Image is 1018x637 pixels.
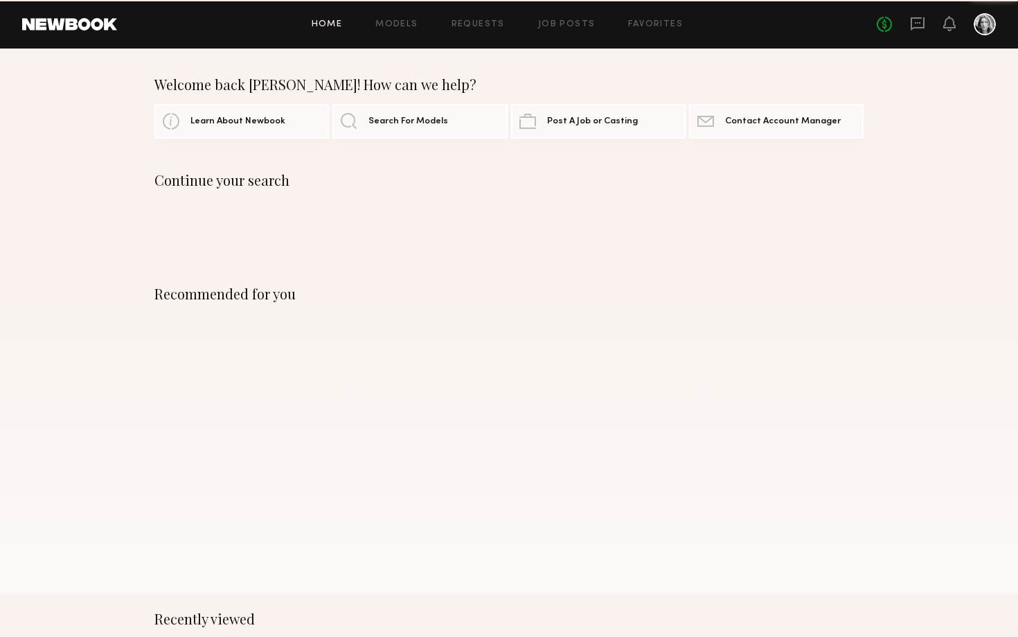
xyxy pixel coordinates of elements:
span: Learn About Newbook [190,117,285,126]
a: Job Posts [538,20,596,29]
a: Search For Models [332,104,507,139]
a: Post A Job or Casting [511,104,686,139]
span: Contact Account Manager [725,117,841,126]
a: Requests [452,20,505,29]
a: Home [312,20,343,29]
a: Models [375,20,418,29]
a: Contact Account Manager [689,104,864,139]
div: Continue your search [154,172,864,189]
div: Recently viewed [154,611,864,627]
span: Post A Job or Casting [547,117,638,126]
div: Welcome back [PERSON_NAME]! How can we help? [154,76,864,93]
span: Search For Models [368,117,448,126]
a: Favorites [628,20,683,29]
div: Recommended for you [154,286,864,302]
a: Learn About Newbook [154,104,329,139]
